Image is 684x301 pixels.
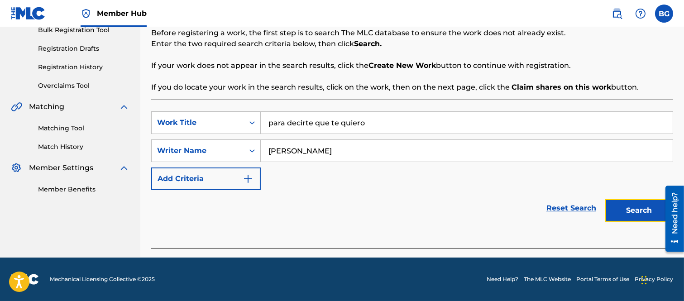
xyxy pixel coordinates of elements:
span: Member Settings [29,162,93,173]
img: Member Settings [11,162,22,173]
a: Matching Tool [38,124,129,133]
div: User Menu [655,5,673,23]
div: Writer Name [157,145,239,156]
button: Add Criteria [151,167,261,190]
div: Help [631,5,650,23]
a: Portal Terms of Use [576,275,629,283]
a: Registration Drafts [38,44,129,53]
iframe: Chat Widget [639,258,684,301]
span: Member Hub [97,8,147,19]
a: Member Benefits [38,185,129,194]
span: Mechanical Licensing Collective © 2025 [50,275,155,283]
a: Privacy Policy [635,275,673,283]
img: search [612,8,622,19]
p: Enter the two required search criteria below, then click [151,38,673,49]
strong: Search. [354,39,382,48]
a: Match History [38,142,129,152]
a: Registration History [38,62,129,72]
a: Reset Search [542,198,601,218]
p: Before registering a work, the first step is to search The MLC database to ensure the work does n... [151,28,673,38]
a: Bulk Registration Tool [38,25,129,35]
span: Matching [29,101,64,112]
div: Work Title [157,117,239,128]
iframe: Resource Center [659,182,684,255]
img: 9d2ae6d4665cec9f34b9.svg [243,173,254,184]
a: Need Help? [487,275,518,283]
div: Arrastrar [641,267,647,294]
strong: Create New Work [368,61,436,70]
img: expand [119,101,129,112]
img: expand [119,162,129,173]
div: Widget de chat [639,258,684,301]
p: If your work does not appear in the search results, click the button to continue with registration. [151,60,673,71]
p: If you do locate your work in the search results, click on the work, then on the next page, click... [151,82,673,93]
button: Search [605,199,673,222]
a: Overclaims Tool [38,81,129,91]
img: Top Rightsholder [81,8,91,19]
img: logo [11,274,39,285]
img: help [635,8,646,19]
img: MLC Logo [11,7,46,20]
a: The MLC Website [524,275,571,283]
form: Search Form [151,111,673,226]
strong: Claim shares on this work [512,83,611,91]
img: Matching [11,101,22,112]
a: Public Search [608,5,626,23]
